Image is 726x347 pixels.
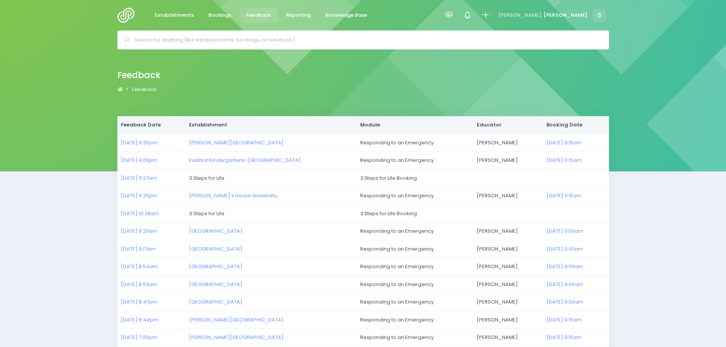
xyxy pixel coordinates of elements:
td: [PERSON_NAME] [473,293,543,311]
a: [DATE] 8:44pm [121,316,158,323]
a: [DATE] 9:25pm [121,192,157,199]
a: Bookings [202,8,238,23]
th: Establishment [185,116,356,134]
th: Module [357,116,473,134]
a: [PERSON_NAME][GEOGRAPHIC_DATA] [189,316,284,323]
td: Responding to an Emergency [357,222,473,240]
h2: Feedback [117,70,160,80]
a: [PERSON_NAME][GEOGRAPHIC_DATA] [189,334,284,341]
th: Booking Date [543,116,609,134]
a: [DATE] 11:15am [547,192,582,199]
th: Feedback Date [117,116,186,134]
a: [DATE] 9:15am [547,139,582,146]
a: Kidsfirst Kindergartens-[GEOGRAPHIC_DATA] [189,157,301,164]
a: [DATE] 8:54am [121,263,158,270]
td: [PERSON_NAME] [473,258,543,276]
a: [DATE] 9:35pm [121,139,157,146]
a: [GEOGRAPHIC_DATA] [189,263,242,270]
td: 3 Steps for Life Booking [357,205,609,222]
a: [PERSON_NAME][GEOGRAPHIC_DATA] [189,139,284,146]
a: Feedback [132,86,157,93]
a: [DATE] 9:00am [547,245,583,253]
td: Responding to an Emergency [357,293,473,311]
a: [DATE] 7:05pm [121,334,157,341]
a: [DATE] 9:15am [547,316,582,323]
a: [DATE] 9:06pm [121,157,157,164]
a: [GEOGRAPHIC_DATA] [189,281,242,288]
a: [GEOGRAPHIC_DATA] [189,298,242,305]
img: Logo [117,8,139,23]
td: [PERSON_NAME] [473,275,543,293]
a: [DATE] 9:00am [547,281,583,288]
span: Establishments [155,11,194,19]
span: Knowledge Base [325,11,367,19]
td: Responding to an Emergency [357,187,473,205]
span: [PERSON_NAME] [543,11,588,19]
span: S [593,9,606,22]
td: [PERSON_NAME] [473,311,543,329]
span: [PERSON_NAME], [498,11,542,19]
span: Feedback [246,11,271,19]
a: [DATE] 9:17am [121,245,155,253]
td: [PERSON_NAME] [473,222,543,240]
td: Responding to an Emergency [357,329,473,347]
td: Responding to an Emergency [357,275,473,293]
a: [DATE] 9:00am [547,263,583,270]
td: [PERSON_NAME] [473,134,543,152]
a: [DATE] 9:15am [547,334,582,341]
a: Establishments [149,8,200,23]
td: Responding to an Emergency [357,134,473,152]
a: [GEOGRAPHIC_DATA] [189,227,242,235]
a: [DATE] 9:00am [547,298,583,305]
a: [PERSON_NAME]'s House Waiwhetu [189,192,277,199]
a: [DATE] 9:20am [121,227,157,235]
td: [PERSON_NAME] [473,187,543,205]
th: Educator [473,116,543,134]
td: [PERSON_NAME] [473,240,543,258]
input: Search for anything (like establishments, bookings, or feedback) [135,34,598,46]
a: Knowledge Base [319,8,373,23]
td: [PERSON_NAME] [473,152,543,170]
a: [DATE] 8:53am [121,281,157,288]
a: [DATE] 10:38am [121,210,159,217]
td: Responding to an Emergency [357,258,473,276]
a: [DATE] 9:00am [547,227,583,235]
span: 3 Steps for Life [189,174,224,182]
td: [PERSON_NAME] [473,329,543,347]
td: 3 Steps for Life Booking [357,169,609,187]
td: Responding to an Emergency [357,240,473,258]
a: [DATE] 8:47pm [121,298,157,305]
a: Feedback [240,8,277,23]
td: Responding to an Emergency [357,311,473,329]
a: [DATE] 11:27am [121,174,157,182]
span: Reporting [286,11,311,19]
span: 3 Steps for Life [189,210,224,217]
td: Responding to an Emergency [357,152,473,170]
span: Bookings [208,11,231,19]
a: [GEOGRAPHIC_DATA] [189,245,242,253]
a: [DATE] 11:15am [547,157,582,164]
a: Reporting [280,8,317,23]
